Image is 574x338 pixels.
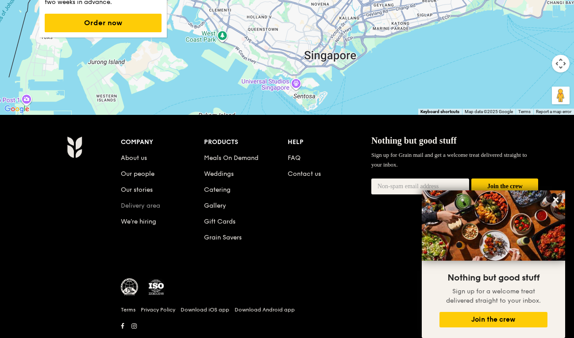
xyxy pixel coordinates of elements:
[121,218,156,225] a: We’re hiring
[181,306,229,313] a: Download iOS app
[121,278,139,296] img: MUIS Halal Certified
[204,218,235,225] a: Gift Cards
[121,136,204,148] div: Company
[552,55,570,72] button: Map camera controls
[371,136,457,145] span: Nothing but good stuff
[121,306,135,313] a: Terms
[288,170,321,178] a: Contact us
[471,178,538,195] button: Join the crew
[422,190,565,261] img: DSC07876-Edit02-Large.jpeg
[121,154,147,162] a: About us
[235,306,295,313] a: Download Android app
[288,136,371,148] div: Help
[371,178,470,194] input: Non-spam email address
[204,170,234,178] a: Weddings
[446,288,541,304] span: Sign up for a welcome treat delivered straight to your inbox.
[371,152,527,168] span: Sign up for Grain mail and get a welcome treat delivered straight to your inbox.
[45,14,162,32] button: Order now
[518,109,531,114] a: Terms
[420,109,459,115] button: Keyboard shortcuts
[552,87,570,104] button: Drag Pegman onto the map to open Street View
[204,136,288,148] div: Products
[465,109,513,114] span: Map data ©2025 Google
[121,170,154,178] a: Our people
[121,202,160,209] a: Delivery area
[121,186,153,194] a: Our stories
[439,312,547,327] button: Join the crew
[536,109,571,114] a: Report a map error
[549,193,563,207] button: Close
[204,202,226,209] a: Gallery
[2,103,31,115] a: Open this area in Google Maps (opens a new window)
[141,306,175,313] a: Privacy Policy
[204,154,258,162] a: Meals On Demand
[45,19,162,27] a: Order now
[2,103,31,115] img: Google
[67,136,82,158] img: Grain
[204,186,231,194] a: Catering
[147,278,165,296] img: ISO Certified
[288,154,300,162] a: FAQ
[204,234,242,241] a: Grain Savers
[447,273,539,283] span: Nothing but good stuff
